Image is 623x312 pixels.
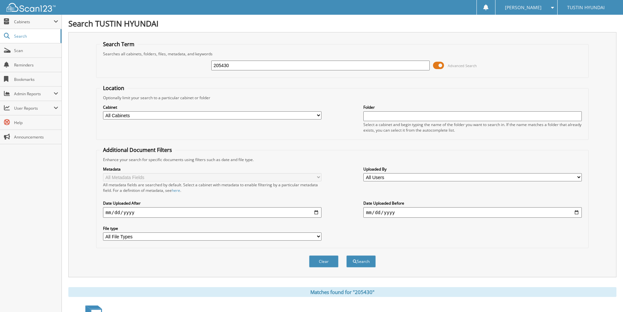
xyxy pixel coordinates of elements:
label: Uploaded By [363,166,582,172]
span: Admin Reports [14,91,54,97]
img: scan123-logo-white.svg [7,3,56,12]
button: Search [346,255,376,267]
label: Cabinet [103,104,321,110]
span: Help [14,120,58,125]
label: File type [103,226,321,231]
span: Cabinets [14,19,54,25]
h1: Search TUSTIN HYUNDAI [68,18,616,29]
span: TUSTIN HYUNDAI [567,6,605,9]
div: Searches all cabinets, folders, files, metadata, and keywords [100,51,585,57]
legend: Search Term [100,41,138,48]
input: end [363,207,582,218]
label: Folder [363,104,582,110]
span: Reminders [14,62,58,68]
label: Metadata [103,166,321,172]
div: All metadata fields are searched by default. Select a cabinet with metadata to enable filtering b... [103,182,321,193]
legend: Location [100,84,128,92]
legend: Additional Document Filters [100,146,175,154]
div: Matches found for "205430" [68,287,616,297]
span: Bookmarks [14,77,58,82]
input: start [103,207,321,218]
a: here [172,188,180,193]
span: [PERSON_NAME] [505,6,542,9]
span: Advanced Search [448,63,477,68]
button: Clear [309,255,338,267]
label: Date Uploaded After [103,200,321,206]
div: Enhance your search for specific documents using filters such as date and file type. [100,157,585,162]
span: Announcements [14,134,58,140]
div: Optionally limit your search to a particular cabinet or folder [100,95,585,101]
span: Scan [14,48,58,53]
span: Search [14,33,57,39]
div: Select a cabinet and begin typing the name of the folder you want to search in. If the name match... [363,122,582,133]
label: Date Uploaded Before [363,200,582,206]
span: User Reports [14,105,54,111]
